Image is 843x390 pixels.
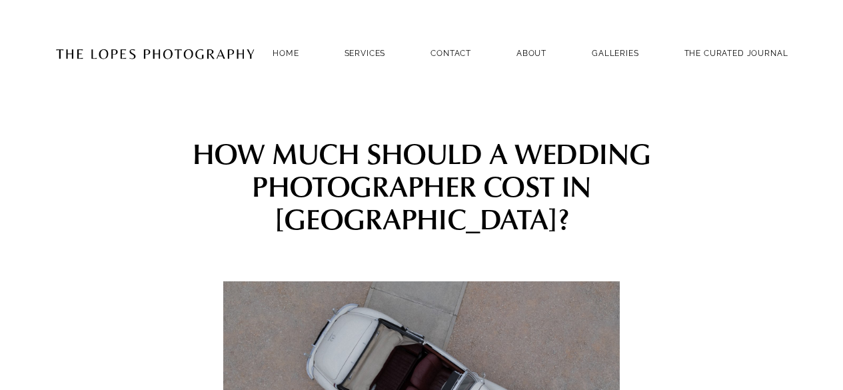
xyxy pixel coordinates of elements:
a: GALLERIES [592,44,639,62]
a: Contact [430,44,471,62]
h1: HOW MUCH SHOULD A WEDDING PHOTOGRAPHER COST IN [GEOGRAPHIC_DATA]? [182,137,662,235]
a: ABOUT [516,44,546,62]
a: THE CURATED JOURNAL [684,44,788,62]
a: Home [273,44,299,62]
img: Portugal Wedding Photographer | The Lopes Photography [55,21,255,86]
a: SERVICES [345,49,386,58]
